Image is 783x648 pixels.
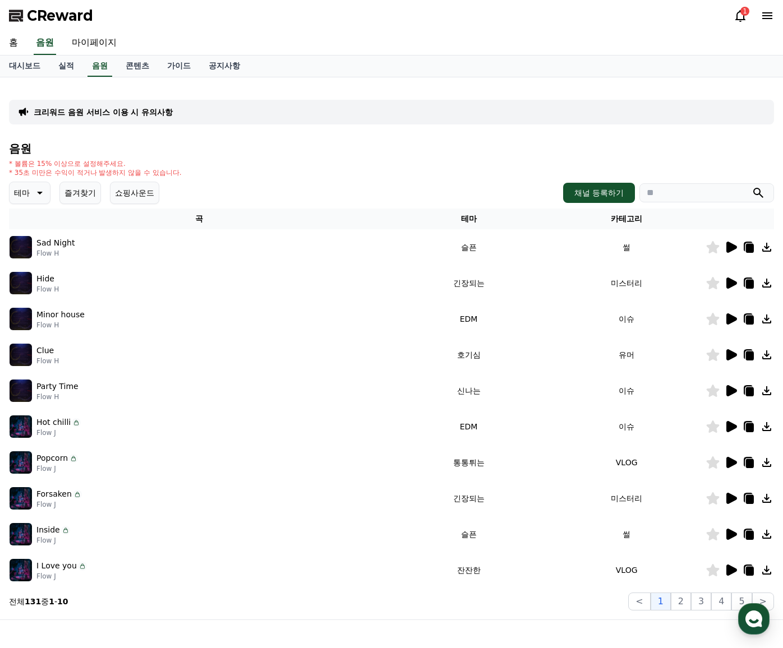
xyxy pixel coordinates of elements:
[49,597,54,606] strong: 1
[36,452,68,464] p: Popcorn
[547,516,706,552] td: 썰
[36,572,87,581] p: Flow J
[36,237,75,249] p: Sad Night
[10,344,32,366] img: music
[36,560,77,572] p: I Love you
[390,552,548,588] td: 잔잔한
[36,273,54,285] p: Hide
[390,480,548,516] td: 긴장되는
[390,301,548,337] td: EDM
[103,373,116,382] span: 대화
[3,355,74,383] a: 홈
[547,373,706,409] td: 이슈
[36,524,60,536] p: Inside
[9,209,390,229] th: 곡
[110,182,159,204] button: 쇼핑사운드
[200,55,249,77] a: 공지사항
[36,500,82,509] p: Flow J
[390,265,548,301] td: 긴장되는
[57,597,68,606] strong: 10
[49,55,83,77] a: 실적
[752,593,774,610] button: >
[63,31,126,55] a: 마이페이지
[9,168,182,177] p: * 35초 미만은 수익이 적거나 발생하지 않을 수 있습니다.
[34,107,173,118] a: 크리워드 음원 서비스 이용 시 유의사항
[59,182,101,204] button: 즐겨찾기
[10,236,32,258] img: music
[390,337,548,373] td: 호기심
[10,379,32,402] img: music
[36,285,59,294] p: Flow H
[36,428,81,437] p: Flow J
[390,516,548,552] td: 슬픈
[547,265,706,301] td: 미스터리
[390,209,548,229] th: 테마
[547,209,706,229] th: 카테고리
[36,464,78,473] p: Flow J
[740,7,749,16] div: 1
[36,536,70,545] p: Flow J
[145,355,215,383] a: 설정
[74,355,145,383] a: 대화
[36,416,71,428] p: Hot chilli
[36,381,79,392] p: Party Time
[36,321,85,330] p: Flow H
[36,345,54,357] p: Clue
[27,7,93,25] span: CReward
[628,593,650,610] button: <
[10,523,32,545] img: music
[10,272,32,294] img: music
[9,7,93,25] a: CReward
[35,372,42,381] span: 홈
[547,301,706,337] td: 이슈
[9,159,182,168] p: * 볼륨은 15% 이상으로 설정해주세요.
[390,229,548,265] td: 슬픈
[9,182,50,204] button: 테마
[547,229,706,265] td: 썰
[651,593,671,610] button: 1
[390,445,548,480] td: 통통튀는
[691,593,711,610] button: 3
[173,372,187,381] span: 설정
[731,593,752,610] button: 5
[14,185,30,201] p: 테마
[36,357,59,365] p: Flow H
[734,9,747,22] a: 1
[9,142,774,155] h4: 음원
[547,480,706,516] td: 미스터리
[36,309,85,321] p: Minor house
[547,409,706,445] td: 이슈
[10,451,32,474] img: music
[10,559,32,581] img: music
[10,415,32,438] img: music
[671,593,691,610] button: 2
[36,392,79,401] p: Flow H
[25,597,41,606] strong: 131
[711,593,731,610] button: 4
[158,55,200,77] a: 가이드
[10,308,32,330] img: music
[563,183,635,203] button: 채널 등록하기
[547,552,706,588] td: VLOG
[87,55,112,77] a: 음원
[117,55,158,77] a: 콘텐츠
[34,31,56,55] a: 음원
[390,409,548,445] td: EDM
[10,487,32,510] img: music
[36,249,75,258] p: Flow H
[547,337,706,373] td: 유머
[547,445,706,480] td: VLOG
[390,373,548,409] td: 신나는
[36,488,72,500] p: Forsaken
[9,596,68,607] p: 전체 중 -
